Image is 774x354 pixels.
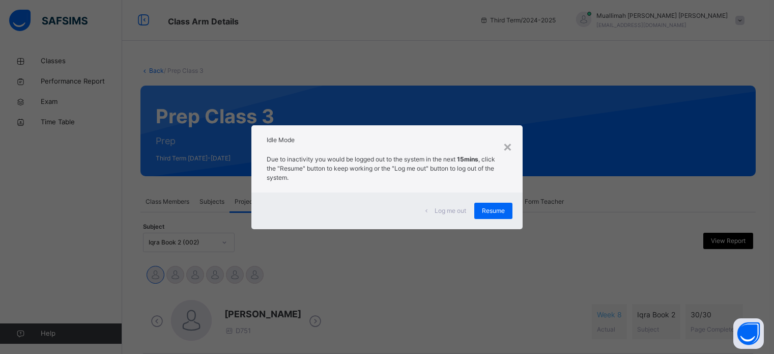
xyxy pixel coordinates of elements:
[435,206,466,215] span: Log me out
[267,135,507,145] h2: Idle Mode
[733,318,764,349] button: Open asap
[482,206,505,215] span: Resume
[267,155,507,182] p: Due to inactivity you would be logged out to the system in the next , click the "Resume" button t...
[457,155,478,163] strong: 15mins
[503,135,512,157] div: ×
